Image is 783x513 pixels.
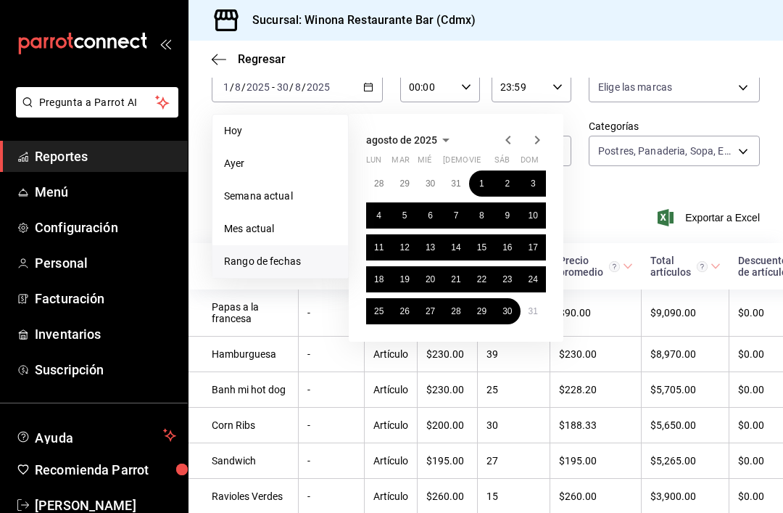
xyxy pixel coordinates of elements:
[299,372,365,408] td: -
[660,209,760,226] button: Exportar a Excel
[366,266,391,292] button: 18 de agosto de 2025
[418,234,443,260] button: 13 de agosto de 2025
[306,81,331,93] input: ----
[550,372,642,408] td: $228.20
[212,52,286,66] button: Regresar
[443,266,468,292] button: 21 de agosto de 2025
[188,372,299,408] td: Banh mi hot dog
[374,242,384,253] abbr: 11 de agosto de 2025
[10,105,178,120] a: Pregunta a Parrot AI
[188,443,299,479] td: Sandwich
[35,147,176,166] span: Reportes
[598,80,672,94] span: Elige las marcas
[521,298,546,324] button: 31 de agosto de 2025
[234,81,241,93] input: --
[451,178,460,189] abbr: 31 de julio de 2025
[443,298,468,324] button: 28 de agosto de 2025
[16,87,178,118] button: Pregunta a Parrot AI
[366,131,455,149] button: agosto de 2025
[35,253,176,273] span: Personal
[469,266,494,292] button: 22 de agosto de 2025
[230,81,234,93] span: /
[365,408,418,443] td: Artículo
[224,221,336,237] span: Mes actual
[365,443,418,479] td: Artículo
[642,337,729,372] td: $8,970.00
[418,372,478,408] td: $230.00
[238,52,286,66] span: Regresar
[477,242,486,253] abbr: 15 de agosto de 2025
[477,274,486,284] abbr: 22 de agosto de 2025
[642,290,729,337] td: $9,090.00
[478,443,550,479] td: 27
[188,337,299,372] td: Hamburguesa
[589,121,760,131] label: Categorías
[399,306,409,316] abbr: 26 de agosto de 2025
[494,155,510,171] abbr: sábado
[531,178,536,189] abbr: 3 de agosto de 2025
[223,81,230,93] input: --
[469,234,494,260] button: 15 de agosto de 2025
[418,202,443,229] button: 6 de agosto de 2025
[39,95,156,110] span: Pregunta a Parrot AI
[35,360,176,379] span: Suscripción
[650,255,708,278] div: Total artículos
[609,261,620,272] svg: Precio promedio = Total artículos / cantidad
[502,242,512,253] abbr: 16 de agosto de 2025
[428,210,433,221] abbr: 6 de agosto de 2025
[418,171,443,197] button: 30 de julio de 2025
[366,298,391,324] button: 25 de agosto de 2025
[443,171,468,197] button: 31 de julio de 2025
[529,210,538,221] abbr: 10 de agosto de 2025
[478,337,550,372] td: 39
[494,171,520,197] button: 2 de agosto de 2025
[35,289,176,308] span: Facturación
[443,155,529,171] abbr: jueves
[494,202,520,229] button: 9 de agosto de 2025
[399,274,409,284] abbr: 19 de agosto de 2025
[502,274,512,284] abbr: 23 de agosto de 2025
[35,460,176,480] span: Recomienda Parrot
[550,337,642,372] td: $230.00
[241,12,476,29] h3: Sucursal: Winona Restaurante Bar (Cdmx)
[642,372,729,408] td: $5,705.00
[443,234,468,260] button: 14 de agosto de 2025
[391,266,417,292] button: 19 de agosto de 2025
[366,234,391,260] button: 11 de agosto de 2025
[35,218,176,237] span: Configuración
[521,266,546,292] button: 24 de agosto de 2025
[598,144,733,158] span: Postres, Panaderia, Sopa, Entradas, Ensalada, Pastas, Fuertes
[451,242,460,253] abbr: 14 de agosto de 2025
[650,255,721,278] span: Total artículos
[426,274,435,284] abbr: 20 de agosto de 2025
[418,155,431,171] abbr: miércoles
[529,274,538,284] abbr: 24 de agosto de 2025
[478,408,550,443] td: 30
[494,234,520,260] button: 16 de agosto de 2025
[426,178,435,189] abbr: 30 de julio de 2025
[391,171,417,197] button: 29 de julio de 2025
[366,171,391,197] button: 28 de julio de 2025
[426,242,435,253] abbr: 13 de agosto de 2025
[550,443,642,479] td: $195.00
[469,202,494,229] button: 8 de agosto de 2025
[469,155,481,171] abbr: viernes
[418,298,443,324] button: 27 de agosto de 2025
[418,408,478,443] td: $200.00
[451,274,460,284] abbr: 21 de agosto de 2025
[299,290,365,337] td: -
[494,266,520,292] button: 23 de agosto de 2025
[502,306,512,316] abbr: 30 de agosto de 2025
[299,408,365,443] td: -
[224,189,336,204] span: Semana actual
[529,242,538,253] abbr: 17 de agosto de 2025
[521,171,546,197] button: 3 de agosto de 2025
[418,443,478,479] td: $195.00
[469,298,494,324] button: 29 de agosto de 2025
[402,210,407,221] abbr: 5 de agosto de 2025
[550,408,642,443] td: $188.33
[391,234,417,260] button: 12 de agosto de 2025
[521,202,546,229] button: 10 de agosto de 2025
[376,210,381,221] abbr: 4 de agosto de 2025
